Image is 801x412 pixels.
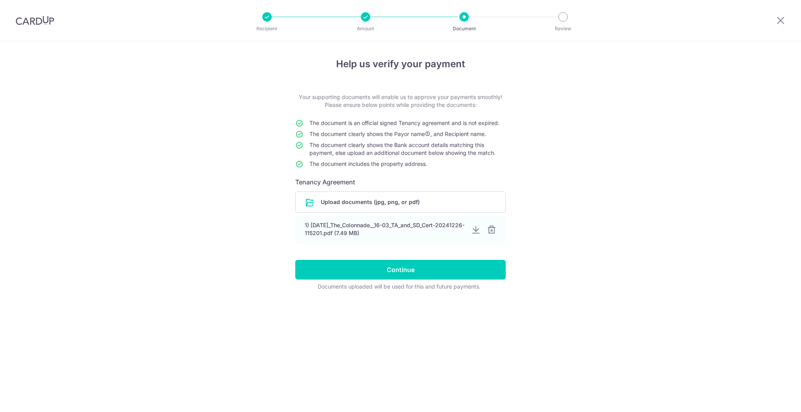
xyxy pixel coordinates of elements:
div: 1) [DATE]_The_Colonnade__16-03_TA_and_SD_Cert-20241226-115201.pdf (7.49 MB) [305,221,465,237]
p: Amount [336,25,395,33]
div: Documents uploaded will be used for this and future payments. [295,283,503,291]
span: The document is an official signed Tenancy agreement and is not expired. [309,120,499,126]
span: The document clearly shows the Payor name , and Recipient name. [309,131,486,137]
p: Review [534,25,592,33]
p: Recipient [238,25,296,33]
span: The document clearly shows the Bank account details matching this payment, else upload an additio... [309,142,496,156]
h6: Tenancy Agreement [295,177,506,187]
h4: Help us verify your payment [295,57,506,71]
span: The document includes the property address. [309,160,427,167]
div: Upload documents (jpg, png, or pdf) [295,191,506,213]
p: Your supporting documents will enable us to approve your payments smoothly! Please ensure below p... [295,93,506,109]
img: CardUp [16,16,54,25]
input: Continue [295,260,506,280]
p: Document [435,25,493,33]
